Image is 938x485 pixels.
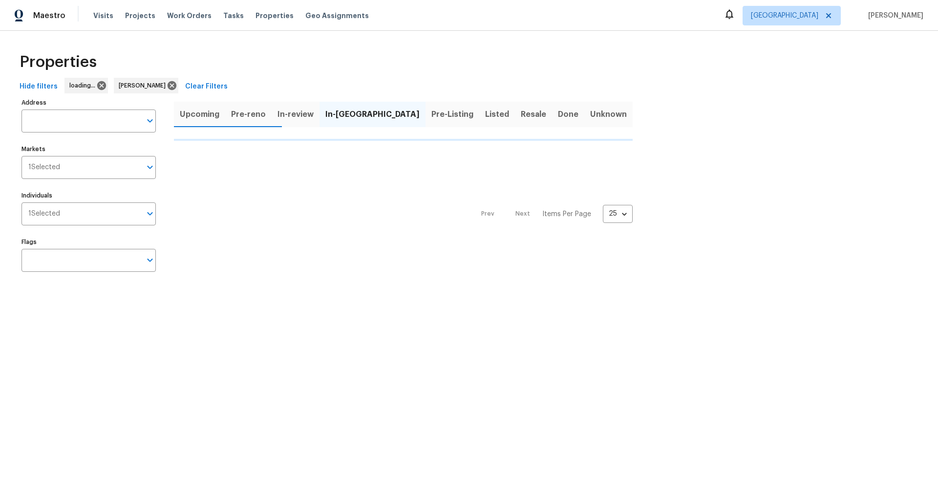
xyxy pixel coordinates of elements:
[21,100,156,106] label: Address
[180,108,219,121] span: Upcoming
[21,239,156,245] label: Flags
[28,210,60,218] span: 1 Selected
[256,11,294,21] span: Properties
[16,78,62,96] button: Hide filters
[21,193,156,198] label: Individuals
[143,207,157,220] button: Open
[21,146,156,152] label: Markets
[590,108,627,121] span: Unknown
[143,253,157,267] button: Open
[64,78,108,93] div: loading...
[119,81,170,90] span: [PERSON_NAME]
[143,114,157,128] button: Open
[93,11,113,21] span: Visits
[521,108,546,121] span: Resale
[231,108,266,121] span: Pre-reno
[223,12,244,19] span: Tasks
[185,81,228,93] span: Clear Filters
[20,57,97,67] span: Properties
[305,11,369,21] span: Geo Assignments
[28,163,60,172] span: 1 Selected
[603,201,633,226] div: 25
[277,108,314,121] span: In-review
[181,78,232,96] button: Clear Filters
[472,147,633,282] nav: Pagination Navigation
[125,11,155,21] span: Projects
[143,160,157,174] button: Open
[167,11,212,21] span: Work Orders
[751,11,818,21] span: [GEOGRAPHIC_DATA]
[69,81,99,90] span: loading...
[325,108,420,121] span: In-[GEOGRAPHIC_DATA]
[542,209,591,219] p: Items Per Page
[431,108,473,121] span: Pre-Listing
[114,78,178,93] div: [PERSON_NAME]
[20,81,58,93] span: Hide filters
[558,108,578,121] span: Done
[485,108,509,121] span: Listed
[864,11,923,21] span: [PERSON_NAME]
[33,11,65,21] span: Maestro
